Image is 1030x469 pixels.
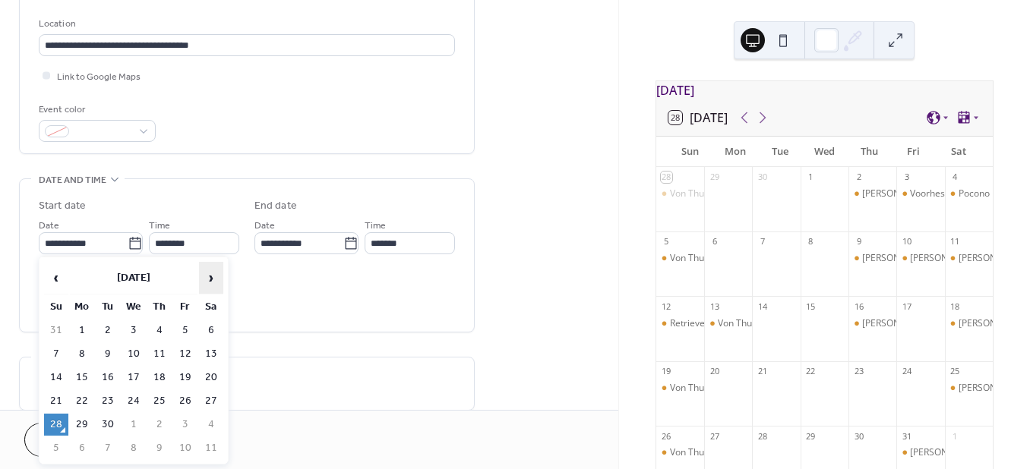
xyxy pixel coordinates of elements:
[122,319,146,342] td: 3
[896,252,944,265] div: Lentini Farms
[122,390,146,412] td: 24
[910,252,1010,265] div: [PERSON_NAME] Farms
[945,187,993,200] div: Pocono Food Truck festival
[910,446,1019,459] div: [PERSON_NAME] Brewery
[949,301,961,312] div: 18
[670,382,738,395] div: Von Thun Farms
[57,69,141,85] span: Link to Google Maps
[199,367,223,389] td: 20
[949,236,961,247] div: 11
[901,430,912,442] div: 31
[709,301,720,312] div: 13
[709,430,720,442] div: 27
[200,263,223,293] span: ›
[199,296,223,318] th: Sa
[805,236,817,247] div: 8
[96,437,120,459] td: 7
[757,236,768,247] div: 7
[365,218,386,234] span: Time
[709,236,720,247] div: 6
[39,102,153,118] div: Event color
[199,437,223,459] td: 11
[147,390,172,412] td: 25
[96,296,120,318] th: Tu
[96,390,120,412] td: 23
[670,252,738,265] div: Von Thun Farms
[901,366,912,377] div: 24
[70,390,94,412] td: 22
[661,172,672,183] div: 28
[122,437,146,459] td: 8
[147,414,172,436] td: 2
[44,296,68,318] th: Su
[199,414,223,436] td: 4
[709,366,720,377] div: 20
[945,317,993,330] div: Lentini Farms
[96,319,120,342] td: 2
[70,296,94,318] th: Mo
[149,218,170,234] span: Time
[670,317,747,330] div: Retriever Brewery
[901,301,912,312] div: 17
[896,446,944,459] div: Yergey Brewery
[199,390,223,412] td: 27
[656,81,993,99] div: [DATE]
[199,343,223,365] td: 13
[757,366,768,377] div: 21
[949,366,961,377] div: 25
[805,366,817,377] div: 22
[70,343,94,365] td: 8
[901,172,912,183] div: 3
[945,252,993,265] div: Lentini Farms
[173,296,197,318] th: Fr
[173,437,197,459] td: 10
[862,187,979,200] div: [PERSON_NAME] St Beer co
[173,343,197,365] td: 12
[712,137,757,167] div: Mon
[936,137,981,167] div: Sat
[122,343,146,365] td: 10
[39,172,106,188] span: Date and time
[656,252,704,265] div: Von Thun Farms
[896,187,944,200] div: Voorhess Home Coming Game
[147,319,172,342] td: 4
[147,343,172,365] td: 11
[661,301,672,312] div: 12
[656,187,704,200] div: Von Thun Farms
[122,414,146,436] td: 1
[757,137,802,167] div: Tue
[199,319,223,342] td: 6
[44,390,68,412] td: 21
[670,187,738,200] div: Von Thun Farms
[891,137,936,167] div: Fri
[96,367,120,389] td: 16
[656,317,704,330] div: Retriever Brewery
[848,187,896,200] div: Sherman St Beer co
[96,343,120,365] td: 9
[39,218,59,234] span: Date
[862,317,979,330] div: [PERSON_NAME] St Beer co
[805,172,817,183] div: 1
[173,414,197,436] td: 3
[661,236,672,247] div: 5
[853,236,864,247] div: 9
[848,317,896,330] div: Sherman St Beer co
[39,198,86,214] div: Start date
[44,367,68,389] td: 14
[24,423,118,457] button: Cancel
[805,301,817,312] div: 15
[853,172,864,183] div: 2
[147,437,172,459] td: 9
[949,430,961,442] div: 1
[44,343,68,365] td: 7
[254,218,275,234] span: Date
[173,319,197,342] td: 5
[757,301,768,312] div: 14
[44,319,68,342] td: 31
[147,367,172,389] td: 18
[757,430,768,442] div: 28
[70,262,197,294] th: [DATE]
[704,317,752,330] div: Von Thun Farms
[173,367,197,389] td: 19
